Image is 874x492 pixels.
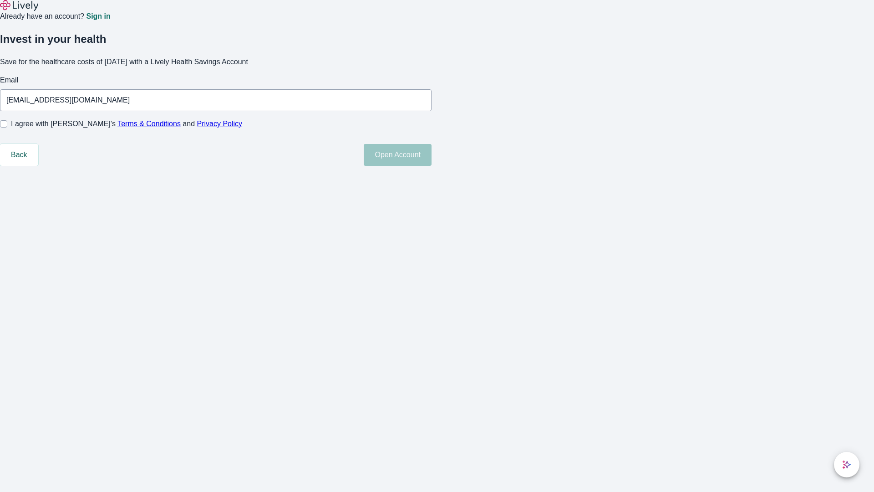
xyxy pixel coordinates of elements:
a: Sign in [86,13,110,20]
span: I agree with [PERSON_NAME]’s and [11,118,242,129]
a: Terms & Conditions [117,120,181,128]
a: Privacy Policy [197,120,243,128]
button: chat [834,452,859,477]
svg: Lively AI Assistant [842,460,851,469]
